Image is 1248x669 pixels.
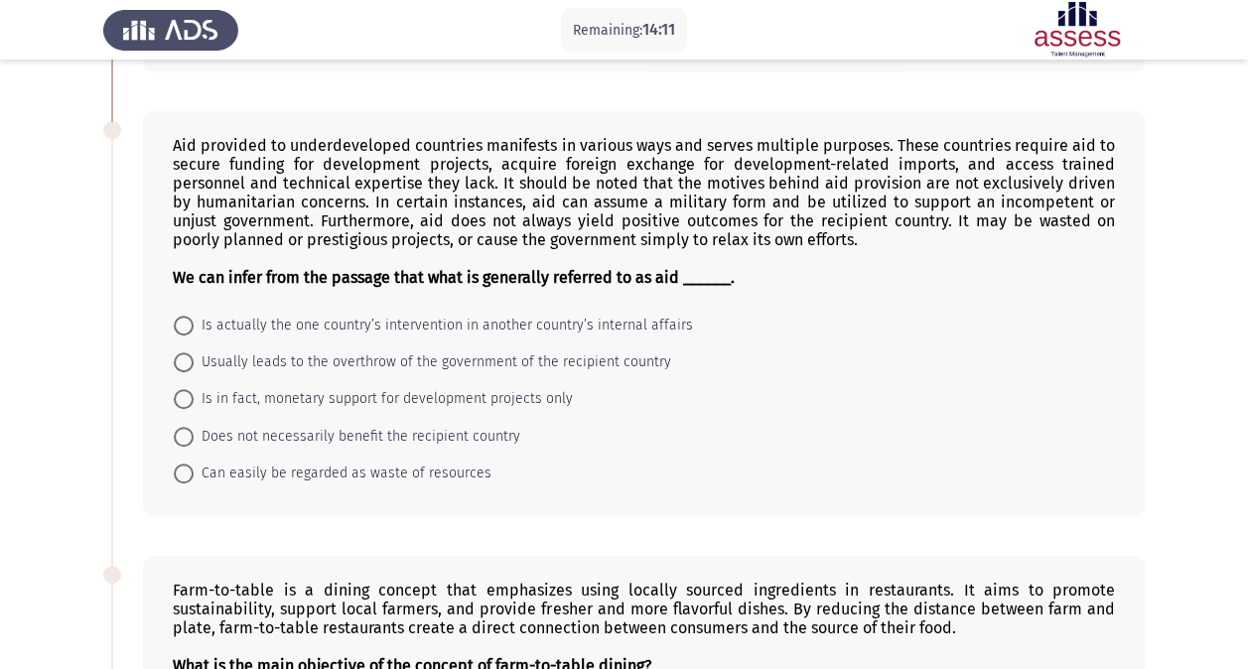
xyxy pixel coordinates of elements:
span: Does not necessarily benefit the recipient country [194,425,520,449]
span: Is in fact, monetary support for development projects only [194,387,573,411]
div: Aid provided to underdeveloped countries manifests in various ways and serves multiple purposes. ... [173,136,1115,287]
p: Remaining: [573,18,675,43]
img: Assess Talent Management logo [103,2,238,58]
img: Assessment logo of ASSESS English Language Assessment (3 Module) (Ad - IB) [1010,2,1145,58]
span: Is actually the one country’s intervention in another country’s internal affairs [194,314,693,337]
b: We can infer from the passage that what is generally referred to as aid ______. [173,268,735,287]
span: 14:11 [642,20,675,39]
span: Can easily be regarded as waste of resources [194,462,491,485]
span: Usually leads to the overthrow of the government of the recipient country [194,350,671,374]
